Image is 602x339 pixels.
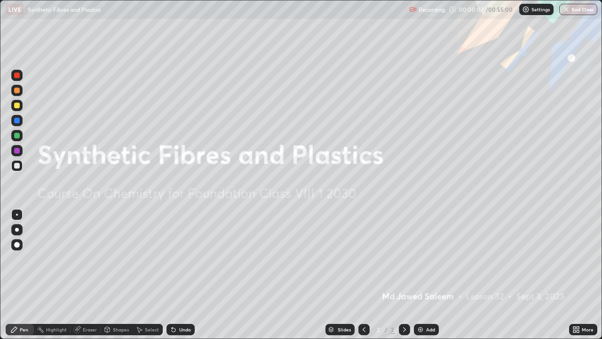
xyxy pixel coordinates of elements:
p: Synthetic Fibres and Plastics [28,6,101,13]
img: end-class-cross [562,6,570,13]
p: Recording [419,6,445,13]
div: Undo [179,327,191,332]
p: Settings [531,7,550,12]
div: Pen [20,327,28,332]
div: More [582,327,594,332]
p: LIVE [8,6,21,13]
div: Shapes [113,327,129,332]
button: End Class [559,4,597,15]
div: Select [145,327,159,332]
div: 2 [373,327,383,332]
img: recording.375f2c34.svg [409,6,417,13]
div: Highlight [46,327,67,332]
div: Slides [338,327,351,332]
img: class-settings-icons [522,6,530,13]
img: add-slide-button [417,326,424,333]
div: 2 [389,325,395,334]
div: Eraser [83,327,97,332]
div: Add [426,327,435,332]
div: / [385,327,388,332]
